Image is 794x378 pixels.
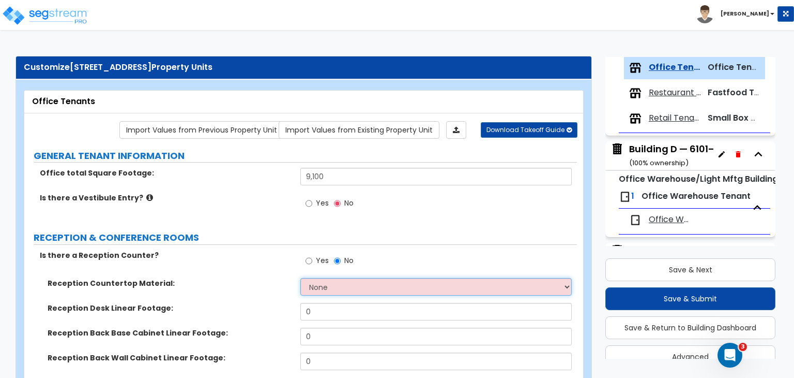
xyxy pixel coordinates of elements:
[631,190,634,202] span: 1
[605,258,775,281] button: Save & Next
[34,149,577,163] label: GENERAL TENANT INFORMATION
[279,121,439,139] a: Import the dynamic attribute values from existing properties.
[446,121,466,139] a: Import the dynamic attributes value through Excel sheet
[486,125,564,134] span: Download Takeoff Guide
[619,173,778,185] small: Office Warehouse/Light Mftg Building
[40,168,293,178] label: Office total Square Footage:
[605,287,775,310] button: Save & Submit
[642,190,751,202] span: Office Warehouse Tenant
[629,158,689,168] small: ( 100 % ownership)
[605,316,775,339] button: Save & Return to Building Dashboard
[605,345,775,368] button: Advanced
[649,62,701,74] span: Office Tenants
[24,62,584,74] div: Customize Property Units
[334,198,341,209] input: No
[40,250,293,260] label: Is there a Reception Counter?
[48,353,293,363] label: Reception Back Wall Cabinet Linear Footage:
[334,255,341,267] input: No
[610,244,624,257] img: building.svg
[316,198,329,208] span: Yes
[649,214,693,226] span: Office Warehouse Tenant
[649,87,701,99] span: Restaurant Tenant
[739,343,747,351] span: 3
[306,198,312,209] input: Yes
[610,244,713,270] span: Building D — 6101–6155 Corporate Dr
[629,214,642,226] img: door.png
[316,255,329,266] span: Yes
[708,61,766,73] span: Office Tenant
[146,194,153,201] i: click for more info!
[717,343,742,368] iframe: Intercom live chat
[344,198,354,208] span: No
[119,121,284,139] a: Import the dynamic attribute values from previous properties.
[2,5,89,26] img: logo_pro_r.png
[629,62,642,74] img: tenants.png
[610,142,624,156] img: building.svg
[629,112,642,125] img: tenants.png
[481,122,577,138] button: Download Takeoff Guide
[619,191,631,203] img: door.png
[629,87,642,99] img: tenants.png
[34,231,577,244] label: RECEPTION & CONFERENCE ROOMS
[48,328,293,338] label: Reception Back Base Cabinet Linear Footage:
[610,142,713,169] span: Building D — 6101–6155 Corporate Dr
[70,61,151,73] span: [STREET_ADDRESS]
[32,96,575,108] div: Office Tenants
[344,255,354,266] span: No
[48,278,293,288] label: Reception Countertop Material:
[649,112,701,124] span: Retail Tenant
[306,255,312,267] input: Yes
[721,10,769,18] b: [PERSON_NAME]
[708,86,779,98] span: Fastfood Tenant
[40,193,293,203] label: Is there a Vestibule Entry?
[696,5,714,23] img: avatar.png
[48,303,293,313] label: Reception Desk Linear Footage:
